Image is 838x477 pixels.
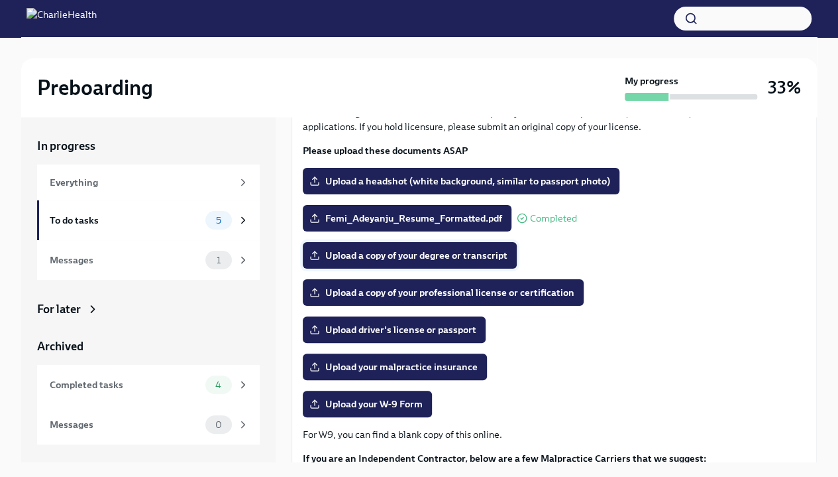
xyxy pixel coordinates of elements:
[530,214,577,224] span: Completed
[50,417,200,432] div: Messages
[303,242,517,269] label: Upload a copy of your degree or transcript
[303,354,487,380] label: Upload your malpractice insurance
[207,420,230,430] span: 0
[37,365,260,405] a: Completed tasks4
[303,452,707,464] strong: If you are an Independent Contractor, below are a few Malpractice Carriers that we suggest:
[312,323,476,336] span: Upload driver's license or passport
[312,249,507,262] span: Upload a copy of your degree or transcript
[37,405,260,444] a: Messages0
[37,338,260,354] a: Archived
[37,200,260,240] a: To do tasks5
[312,286,574,299] span: Upload a copy of your professional license or certification
[303,145,468,157] strong: Please upload these documents ASAP
[37,240,260,280] a: Messages1
[37,74,153,101] h2: Preboarding
[37,165,260,200] a: Everything
[37,301,81,317] div: For later
[303,428,806,441] p: For W9, you can find a blank copy of this online.
[209,255,229,265] span: 1
[312,174,610,188] span: Upload a headshot (white background, similar to passport photo)
[625,74,678,88] strong: My progress
[312,360,478,374] span: Upload your malpractice insurance
[303,391,432,417] label: Upload your W-9 Form
[312,212,502,225] span: Femi_Adeyanju_Resume_Formatted.pdf
[37,138,260,154] a: In progress
[50,213,200,228] div: To do tasks
[768,76,801,100] h3: 33%
[207,380,229,390] span: 4
[37,301,260,317] a: For later
[50,175,232,190] div: Everything
[303,205,511,232] label: Femi_Adeyanju_Resume_Formatted.pdf
[303,316,486,343] label: Upload driver's license or passport
[303,279,584,306] label: Upload a copy of your professional license or certification
[208,216,229,226] span: 5
[303,168,619,194] label: Upload a headshot (white background, similar to passport photo)
[312,397,423,411] span: Upload your W-9 Form
[26,8,97,29] img: CharlieHealth
[50,253,200,267] div: Messages
[50,377,200,392] div: Completed tasks
[303,107,806,133] p: The following documents are needed to complete your contractor profile and, in some cases, to sub...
